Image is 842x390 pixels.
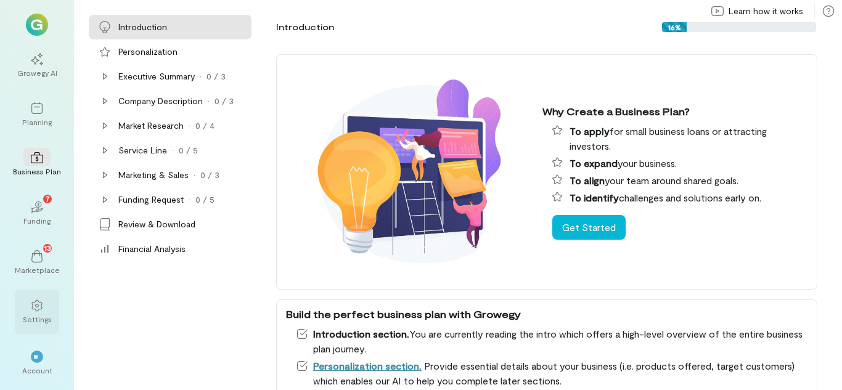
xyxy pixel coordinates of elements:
[15,191,59,235] a: Funding
[46,193,50,204] span: 7
[313,328,409,339] span: Introduction section.
[118,120,184,132] div: Market Research
[189,193,190,206] div: ·
[22,117,52,127] div: Planning
[118,70,195,83] div: Executive Summary
[17,68,57,78] div: Growegy AI
[570,192,619,203] span: To identify
[15,290,59,334] a: Settings
[118,193,184,206] div: Funding Request
[23,216,51,225] div: Funding
[729,5,803,17] span: Learn how it works
[570,174,605,186] span: To align
[215,95,234,107] div: 0 / 3
[552,124,807,153] li: for small business loans or attracting investors.
[23,314,52,324] div: Settings
[172,144,174,156] div: ·
[296,359,807,388] li: Provide essential details about your business (i.e. products offered, target customers) which ena...
[552,215,626,240] button: Get Started
[570,157,618,169] span: To expand
[13,166,61,176] div: Business Plan
[118,243,186,255] div: Financial Analysis
[15,43,59,87] a: Growegy AI
[118,21,167,33] div: Introduction
[194,169,195,181] div: ·
[200,169,219,181] div: 0 / 3
[15,240,59,285] a: Marketplace
[570,125,610,137] span: To apply
[179,144,198,156] div: 0 / 5
[22,365,52,375] div: Account
[195,193,215,206] div: 0 / 5
[542,104,807,119] div: Why Create a Business Plan?
[552,190,807,205] li: challenges and solutions early on.
[200,70,202,83] div: ·
[118,144,167,156] div: Service Line
[195,120,215,132] div: 0 / 4
[208,95,210,107] div: ·
[189,120,190,132] div: ·
[206,70,226,83] div: 0 / 3
[313,360,422,372] a: Personalization section.
[296,327,807,356] li: You are currently reading the intro which offers a high-level overview of the entire business pla...
[44,242,51,253] span: 13
[286,307,807,322] div: Build the perfect business plan with Growegy
[118,46,178,58] div: Personalization
[552,156,807,171] li: your business.
[118,169,189,181] div: Marketing & Sales
[15,142,59,186] a: Business Plan
[118,95,203,107] div: Company Description
[118,218,195,230] div: Review & Download
[552,173,807,188] li: your team around shared goals.
[15,92,59,137] a: Planning
[286,62,533,282] img: Why create a business plan
[15,265,60,275] div: Marketplace
[276,21,334,33] div: Introduction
